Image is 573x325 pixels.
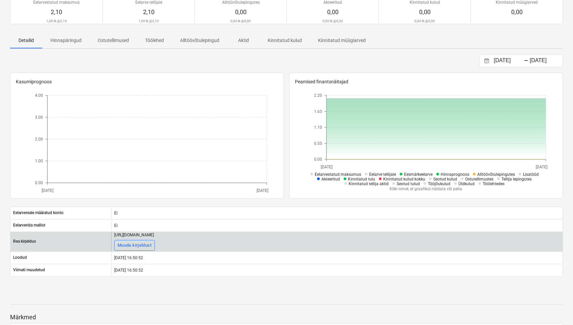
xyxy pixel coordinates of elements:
p: Kasumiprognoos [16,78,278,85]
p: Kinnitatud müügiarved [318,37,366,44]
span: Töölehtedes [483,181,504,186]
span: Eelarve tellijale [369,172,396,177]
span: Kinnitatud tulu [348,177,375,181]
tspan: 0.55 [314,141,322,146]
span: Ostutellimustes [465,177,493,181]
span: Kinnitatud tellija aktid [349,181,389,186]
span: Hinnaprognoos [441,172,469,177]
tspan: 0.00 [314,157,322,162]
p: Kliki nimel, et graafikul näidata või peita [306,186,546,192]
span: Seotud kulud [433,177,457,181]
span: Eelarvestatud maksumus [315,172,361,177]
button: Muuda kirjeldust [114,240,155,251]
tspan: 2.00 [35,137,43,141]
span: 0,00 [511,8,523,15]
p: 1,00 tk @ 2,10 [138,19,159,23]
tspan: 0.00 [35,180,43,185]
span: Seotud tulud [397,181,420,186]
span: Eesmärkeelarve [404,172,433,177]
button: Interact with the calendar and add the check-in date for your trip. [481,57,492,65]
tspan: 4.00 [35,93,43,98]
tspan: 1.10 [314,125,322,130]
p: Kinnitatud kulud [268,37,302,44]
span: Lisatööd [523,172,539,177]
tspan: [DATE] [257,188,268,193]
p: Ostutellimused [98,37,129,44]
p: 0,00 tk @ 0,00 [322,19,343,23]
tspan: [DATE] [320,165,332,169]
div: [DATE] 16:50:52 [111,252,563,263]
tspan: 1.65 [314,109,322,114]
span: Tellija lepingutes [501,177,532,181]
p: Eelarvereale määratud konto [13,210,63,216]
span: 2,10 [51,8,62,15]
p: Märkmed [10,313,563,321]
input: Lõpp [528,56,563,66]
p: Rea kirjeldus [13,239,36,244]
p: Peamised finantsnäitajad [295,78,557,85]
p: Aktid [235,37,252,44]
div: - [524,59,528,63]
span: 0,00 [235,8,247,15]
tspan: [DATE] [536,165,547,169]
p: Töölehed [145,37,164,44]
span: Alltöövõtulepingutes [477,172,515,177]
p: Loodud [13,255,27,260]
div: [DATE] 16:50:52 [111,265,563,276]
div: Ei [111,208,563,218]
tspan: 2.20 [314,93,322,98]
input: Algus [492,56,527,66]
p: Eelarverida mallist [13,222,45,228]
iframe: Chat Widget [539,293,573,325]
tspan: 1.00 [35,159,43,163]
span: 0,00 [419,8,431,15]
p: 1,00 tk @ 2,10 [46,19,67,23]
div: [URL][DOMAIN_NAME] [114,233,155,237]
tspan: [DATE] [41,188,53,193]
p: 0,00 tk @ 0,00 [230,19,251,23]
span: Tööjõukulud [428,181,450,186]
p: Detailid [18,37,34,44]
p: Hinnapäringud [50,37,82,44]
span: Akteeritud [321,177,340,181]
p: Alltöövõtulepingud [180,37,219,44]
span: 0,00 [327,8,339,15]
span: Üldkulud [458,181,475,186]
p: 0,00 tk @ 0,00 [414,19,435,23]
span: 2,10 [143,8,155,15]
div: Ei [111,220,563,231]
div: Muuda kirjeldust [118,242,151,249]
span: Kinnitatud kulud kokku [383,177,425,181]
p: Viimati muudetud [13,267,45,273]
tspan: 3.00 [35,115,43,120]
